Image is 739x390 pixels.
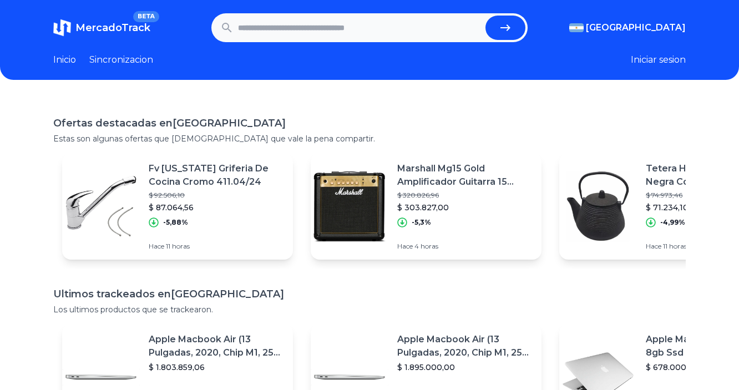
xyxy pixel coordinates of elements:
[397,162,533,189] p: Marshall Mg15 Gold Amplificador Guitarra 15 Watts Distorsion
[311,153,541,260] a: Featured imageMarshall Mg15 Gold Amplificador Guitarra 15 Watts Distorsion$ 320.826,96$ 303.827,0...
[397,362,533,373] p: $ 1.895.000,00
[569,23,584,32] img: Argentina
[149,191,284,200] p: $ 92.506,10
[586,21,686,34] span: [GEOGRAPHIC_DATA]
[62,168,140,245] img: Featured image
[53,19,150,37] a: MercadoTrackBETA
[53,19,71,37] img: MercadoTrack
[311,168,388,245] img: Featured image
[163,218,188,227] p: -5,88%
[397,191,533,200] p: $ 320.826,96
[412,218,431,227] p: -5,3%
[149,242,284,251] p: Hace 11 horas
[149,333,284,359] p: Apple Macbook Air (13 Pulgadas, 2020, Chip M1, 256 Gb De Ssd, 8 Gb De Ram) - Plata
[75,22,150,34] span: MercadoTrack
[559,168,637,245] img: Featured image
[397,242,533,251] p: Hace 4 horas
[62,153,293,260] a: Featured imageFv [US_STATE] Griferia De Cocina Cromo 411.04/24$ 92.506,10$ 87.064,56-5,88%Hace 11...
[397,333,533,359] p: Apple Macbook Air (13 Pulgadas, 2020, Chip M1, 256 Gb De Ssd, 8 Gb De Ram) - Plata
[149,362,284,373] p: $ 1.803.859,06
[660,218,685,227] p: -4,99%
[53,115,686,131] h1: Ofertas destacadas en [GEOGRAPHIC_DATA]
[133,11,159,22] span: BETA
[53,53,76,67] a: Inicio
[149,202,284,213] p: $ 87.064,56
[89,53,153,67] a: Sincronizacion
[53,133,686,144] p: Estas son algunas ofertas que [DEMOGRAPHIC_DATA] que vale la pena compartir.
[149,162,284,189] p: Fv [US_STATE] Griferia De Cocina Cromo 411.04/24
[397,202,533,213] p: $ 303.827,00
[53,286,686,302] h1: Ultimos trackeados en [GEOGRAPHIC_DATA]
[631,53,686,67] button: Iniciar sesion
[569,21,686,34] button: [GEOGRAPHIC_DATA]
[53,304,686,315] p: Los ultimos productos que se trackearon.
